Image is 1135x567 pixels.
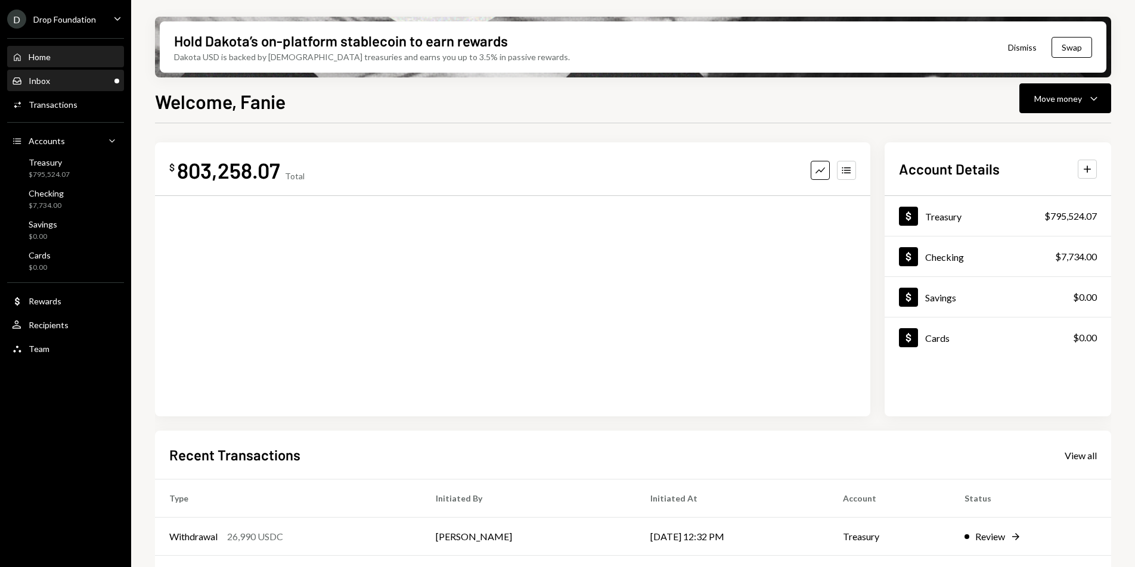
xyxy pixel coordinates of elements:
div: Move money [1034,92,1082,105]
div: Rewards [29,296,61,306]
th: Initiated At [636,479,829,518]
a: Savings$0.00 [885,277,1111,317]
div: Cards [925,332,950,344]
div: Treasury [29,157,70,167]
a: Treasury$795,524.07 [885,196,1111,236]
h1: Welcome, Fanie [155,89,286,113]
a: Team [7,338,124,359]
button: Move money [1019,83,1111,113]
div: Home [29,52,51,62]
div: $0.00 [29,232,57,242]
div: D [7,10,26,29]
a: View all [1065,448,1097,462]
h2: Recent Transactions [169,445,300,465]
th: Account [829,479,950,518]
div: Review [975,529,1005,544]
div: Savings [29,219,57,229]
th: Status [950,479,1111,518]
td: Treasury [829,518,950,556]
div: View all [1065,450,1097,462]
button: Swap [1052,37,1092,58]
div: Inbox [29,76,50,86]
div: Drop Foundation [33,14,96,24]
div: Checking [29,188,64,198]
a: Cards$0.00 [7,247,124,275]
div: Total [285,171,305,181]
a: Home [7,46,124,67]
div: $0.00 [29,263,51,273]
div: Checking [925,251,964,263]
button: Dismiss [993,33,1052,61]
a: Savings$0.00 [7,216,124,244]
div: 26,990 USDC [227,529,283,544]
div: 803,258.07 [177,157,280,183]
a: Checking$7,734.00 [7,185,124,213]
th: Initiated By [421,479,635,518]
div: Treasury [925,211,962,222]
div: Savings [925,292,956,303]
div: $ [169,161,175,173]
div: $0.00 [1073,290,1097,304]
a: Rewards [7,290,124,311]
a: Checking$7,734.00 [885,236,1111,276]
a: Accounts [7,130,124,151]
div: $7,734.00 [29,201,64,211]
div: $7,734.00 [1055,250,1097,264]
div: $795,524.07 [29,170,70,180]
a: Recipients [7,314,124,335]
a: Treasury$795,524.07 [7,154,124,182]
div: Withdrawal [169,529,218,544]
div: Hold Dakota’s on-platform stablecoin to earn rewards [174,31,508,51]
a: Inbox [7,70,124,91]
td: [DATE] 12:32 PM [636,518,829,556]
td: [PERSON_NAME] [421,518,635,556]
a: Cards$0.00 [885,317,1111,357]
div: Team [29,344,49,354]
div: Cards [29,250,51,260]
div: Transactions [29,99,77,110]
div: Recipients [29,320,69,330]
th: Type [155,479,421,518]
div: $795,524.07 [1044,209,1097,223]
div: Dakota USD is backed by [DEMOGRAPHIC_DATA] treasuries and earns you up to 3.5% in passive rewards. [174,51,570,63]
a: Transactions [7,94,124,115]
h2: Account Details [899,159,1000,179]
div: $0.00 [1073,331,1097,345]
div: Accounts [29,136,65,146]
